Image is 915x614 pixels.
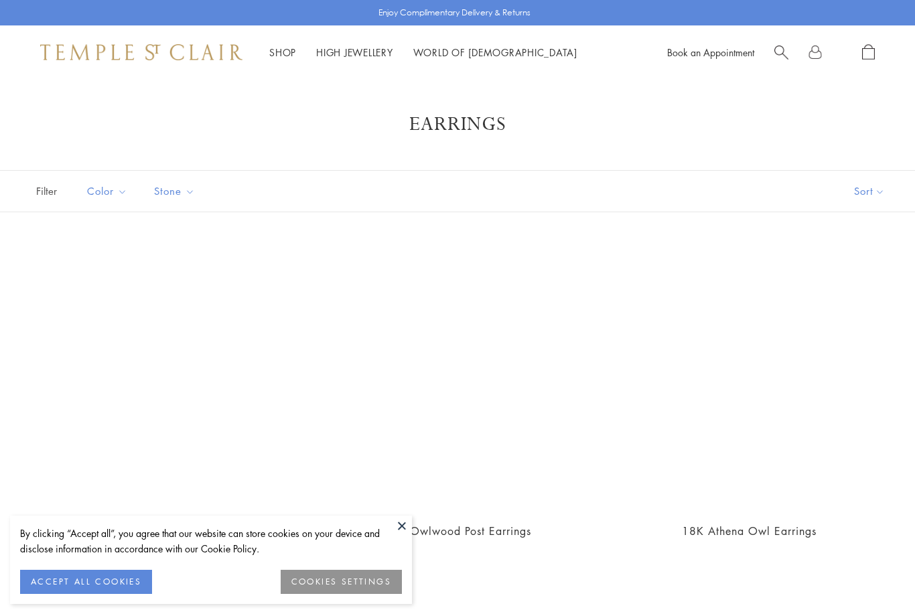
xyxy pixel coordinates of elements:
a: Search [774,44,788,61]
a: High JewelleryHigh Jewellery [316,46,393,59]
nav: Main navigation [269,44,577,61]
p: Enjoy Complimentary Delivery & Returns [378,6,531,19]
a: Open Shopping Bag [862,44,875,61]
a: 18K Owlwood Post Earrings [325,246,589,510]
a: Book an Appointment [667,46,754,59]
button: Stone [144,176,205,206]
span: Stone [147,183,205,200]
a: ShopShop [269,46,296,59]
div: By clicking “Accept all”, you agree that our website can store cookies on your device and disclos... [20,526,402,556]
button: ACCEPT ALL COOKIES [20,570,152,594]
button: Show sort by [824,171,915,212]
a: E36186-OWLTG [617,246,882,510]
a: World of [DEMOGRAPHIC_DATA]World of [DEMOGRAPHIC_DATA] [413,46,577,59]
button: COOKIES SETTINGS [281,570,402,594]
a: 18K Owlwood Post Earrings [384,524,531,538]
img: Temple St. Clair [40,44,242,60]
iframe: Gorgias live chat messenger [848,551,902,601]
button: Color [77,176,137,206]
h1: Earrings [54,112,861,137]
span: Color [80,183,137,200]
a: 18K Athena Owl Post Earrings [33,246,298,510]
a: 18K Athena Owl Earrings [682,524,817,538]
